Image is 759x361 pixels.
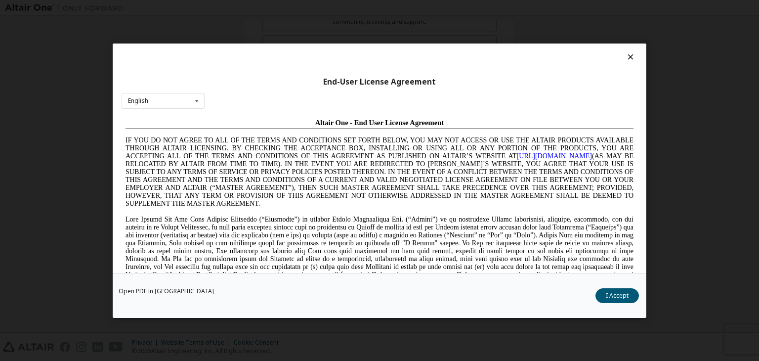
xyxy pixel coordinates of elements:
[119,288,214,294] a: Open PDF in [GEOGRAPHIC_DATA]
[128,98,148,104] div: English
[4,22,512,92] span: IF YOU DO NOT AGREE TO ALL OF THE TERMS AND CONDITIONS SET FORTH BELOW, YOU MAY NOT ACCESS OR USE...
[595,288,639,303] button: I Accept
[122,77,637,87] div: End-User License Agreement
[4,101,512,172] span: Lore Ipsumd Sit Ame Cons Adipisc Elitseddo (“Eiusmodte”) in utlabor Etdolo Magnaaliqua Eni. (“Adm...
[194,4,323,12] span: Altair One - End User License Agreement
[395,38,470,45] a: [URL][DOMAIN_NAME]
